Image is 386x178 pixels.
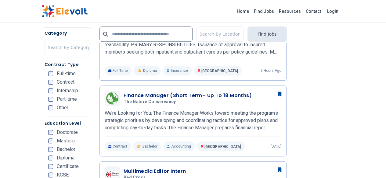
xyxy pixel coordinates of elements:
img: Elevolt [42,5,88,18]
span: The Nature Conservancy [124,99,176,105]
h3: Multimedia Editor Intern [124,168,186,175]
p: Accounting [163,141,194,151]
span: Doctorate [57,130,78,135]
iframe: Chat Widget [355,149,386,178]
a: Find Jobs [251,6,276,16]
span: Bachelor [142,144,157,149]
p: Contract [105,141,131,151]
p: PURPOSE: Responsible for care facilitation/cost containment and call centre reachability. PRIMARY... [105,34,281,56]
span: Masters [57,138,75,143]
span: [GEOGRAPHIC_DATA] [204,145,241,149]
a: Contact [303,6,323,16]
input: Other [48,105,53,110]
p: Insurance [163,66,191,75]
p: 3 hours ago [261,68,281,73]
span: Other [57,105,68,110]
span: Part-time [57,97,77,102]
input: Certificate [48,164,53,169]
button: Find Jobs [247,26,287,42]
span: Certificate [57,164,79,169]
p: Full Time [105,66,132,75]
p: We’re Looking for You: The Finance Manager Works toward meeting the program's strategic prioritie... [105,110,281,131]
img: The Nature Conservancy [106,92,118,104]
span: Diploma [143,68,157,73]
input: Full-time [48,71,53,76]
input: Doctorate [48,130,53,135]
span: Contract [57,80,74,85]
a: Resources [276,6,303,16]
input: Contract [48,80,53,85]
input: Bachelor [48,147,53,152]
h5: Contract Type [45,61,89,68]
h5: Category [45,30,89,36]
span: Bachelor [57,147,75,152]
input: Masters [48,138,53,143]
input: Diploma [48,155,53,160]
h5: Education Level [45,120,89,126]
input: KCSE [48,173,53,177]
img: Red cross [106,171,118,177]
input: Internship [48,88,53,93]
span: Diploma [57,155,74,160]
span: Internship [57,88,78,93]
a: Login [323,5,342,17]
a: CIC groupCare OfficerCIC groupPURPOSE: Responsible for care facilitation/cost containment and cal... [105,15,281,75]
a: Home [234,6,251,16]
span: Full-time [57,71,76,76]
span: [GEOGRAPHIC_DATA] [201,69,238,73]
span: KCSE [57,173,69,177]
p: [DATE] [271,144,281,149]
a: The Nature ConservancyFinance Manager (Short Term– Up To 18 Months)The Nature ConservancyWe’re Lo... [105,91,281,151]
h3: Finance Manager (Short Term– Up To 18 Months) [124,92,252,99]
input: Part-time [48,97,53,102]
